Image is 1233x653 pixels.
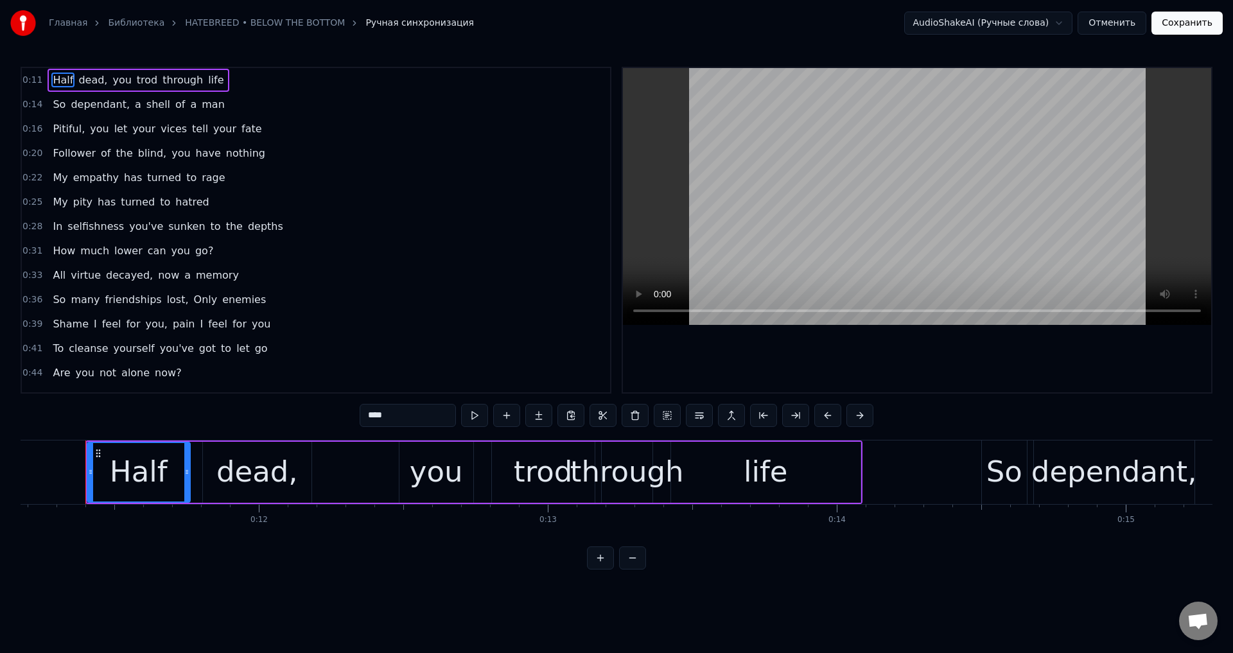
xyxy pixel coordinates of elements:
span: a [183,268,192,283]
span: Follower [51,146,97,161]
span: life [207,73,225,87]
span: you [74,365,95,380]
span: through [161,73,204,87]
span: dependant, [69,97,131,112]
span: go? [194,243,214,258]
span: the [114,146,134,161]
span: a [189,97,198,112]
span: you [250,317,272,331]
span: become? [190,390,240,405]
span: you [89,121,110,136]
span: 0:22 [22,171,42,184]
span: 0:11 [22,74,42,87]
span: Are [51,390,71,405]
span: I [199,317,205,331]
img: youka [10,10,36,36]
span: How [51,243,76,258]
span: go [254,341,269,356]
span: trod [136,73,159,87]
span: to [209,219,222,234]
span: alone [120,365,151,380]
div: 0:15 [1117,515,1135,525]
span: you, [144,317,168,331]
span: lost, [166,292,190,307]
span: memory [195,268,240,283]
span: 0:47 [22,391,42,404]
div: life [744,450,788,494]
span: friendships [103,292,162,307]
span: now? [153,365,183,380]
span: sunken [167,219,206,234]
span: selfishness [66,219,125,234]
div: Открытый чат [1179,602,1218,640]
span: a [134,97,143,112]
span: My [51,170,69,185]
span: turned [119,195,156,209]
span: many [69,292,101,307]
div: dead, [216,450,298,494]
span: you've [128,219,164,234]
div: trod [514,450,572,494]
span: now [157,268,180,283]
span: 0:39 [22,318,42,331]
span: pity [72,195,94,209]
div: 0:14 [828,515,846,525]
a: HATEBREED • BELOW THE BOTTOM [185,17,345,30]
span: 0:14 [22,98,42,111]
span: of [100,146,112,161]
span: vices [159,121,188,136]
span: got [198,341,217,356]
span: hatred [174,195,210,209]
span: feel [101,317,123,331]
span: your [212,121,238,136]
span: the [225,219,244,234]
button: Отменить [1078,12,1146,35]
span: 0:44 [22,367,42,379]
a: Главная [49,17,87,30]
span: not [98,390,118,405]
span: you [170,243,191,258]
span: you [170,146,191,161]
span: 0:20 [22,147,42,160]
span: not [98,365,118,380]
div: Half [110,450,168,494]
span: you [111,73,132,87]
span: 0:25 [22,196,42,209]
span: rage [200,170,226,185]
span: So [51,97,67,112]
span: All [51,268,67,283]
button: Сохранить [1151,12,1223,35]
div: you [410,450,463,494]
span: virtue [69,268,102,283]
span: shell [145,97,171,112]
span: 0:41 [22,342,42,355]
span: pain [171,317,197,331]
span: Only [193,292,219,307]
span: has [96,195,117,209]
div: through [570,450,684,494]
span: to [159,195,171,209]
span: of [174,97,186,112]
span: empathy [72,170,120,185]
span: Shame [51,317,90,331]
span: nothing [225,146,267,161]
span: lower [113,243,144,258]
span: let [235,341,251,356]
span: for [125,317,141,331]
span: yourself [112,341,156,356]
span: turned [146,170,182,185]
span: depths [247,219,284,234]
span: to [185,170,198,185]
span: 0:36 [22,293,42,306]
span: blind, [137,146,168,161]
span: feel [207,317,229,331]
span: To [51,341,65,356]
a: Библиотека [108,17,164,30]
span: has [123,170,143,185]
span: 0:28 [22,220,42,233]
span: let [113,121,129,136]
div: So [986,450,1022,494]
span: cleanse [67,341,109,356]
span: what [120,390,148,405]
span: much [79,243,110,258]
